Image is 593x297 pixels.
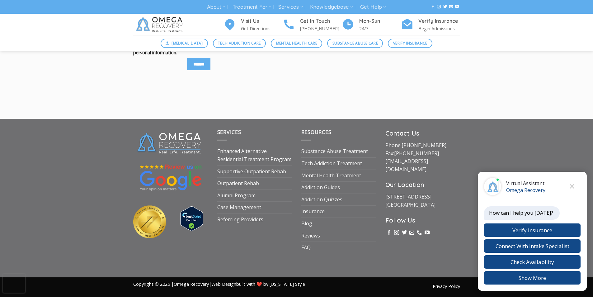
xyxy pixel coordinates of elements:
span: Resources [301,129,332,136]
a: Treatment For [233,1,271,13]
a: Mental Health Care [271,39,322,48]
a: Verify Insurance Begin Admissions [401,17,460,32]
a: Case Management [217,202,261,213]
span: Verify Insurance [393,40,427,46]
a: Supportive Outpatient Rehab [217,166,286,178]
a: Insurance [301,206,325,218]
a: Tech Addiction Care [213,39,266,48]
a: Addiction Guides [301,182,340,194]
img: Verify Approval for www.omegarecovery.org [180,206,203,231]
p: 24/7 [359,25,401,32]
a: Privacy Policy [433,283,460,289]
a: Send us an email [409,230,414,236]
a: Follow on Twitter [443,5,447,9]
p: Get Directions [241,25,283,32]
a: [PHONE_NUMBER] [402,142,446,149]
a: Reviews [301,230,320,242]
iframe: reCAPTCHA [3,274,25,293]
a: Get In Touch [PHONE_NUMBER] [283,17,342,32]
a: Visit Us Get Directions [224,17,283,32]
p: Begin Admissions [418,25,460,32]
a: Alumni Program [217,190,256,202]
a: FAQ [301,242,311,254]
h4: Visit Us [241,17,283,25]
a: Follow on Facebook [431,5,435,9]
a: Verify Insurance [388,39,432,48]
a: Blog [301,218,312,230]
a: Web Design [211,281,236,287]
a: Follow on Instagram [437,5,441,9]
span: Copyright © 2025 | | built with ❤️ by [US_STATE] Style [133,281,305,287]
a: Verify LegitScript Approval for www.omegarecovery.org [180,215,203,222]
h4: Get In Touch [300,17,342,25]
img: Omega Recovery [133,14,188,36]
span: [MEDICAL_DATA] [172,40,203,46]
span: By checking this box, I consent to Omega Recovery contacting me by SMS to respond to my above inq... [133,25,282,55]
a: Get Help [360,1,386,13]
a: Substance Abuse Treatment [301,146,368,157]
p: Phone: Fax: [385,141,460,173]
a: Knowledgebase [310,1,353,13]
a: Mental Health Treatment [301,170,361,182]
a: Services [278,1,303,13]
a: Substance Abuse Care [327,39,383,48]
a: Follow on Facebook [387,230,392,236]
a: [MEDICAL_DATA] [161,39,208,48]
h3: Our Location [385,180,460,190]
h3: Follow Us [385,215,460,225]
a: Outpatient Rehab [217,178,259,189]
a: Omega Recovery [174,281,209,287]
span: Mental Health Care [276,40,317,46]
span: Services [217,129,241,136]
p: [PHONE_NUMBER] [300,25,342,32]
strong: Contact Us [385,129,419,137]
a: Send us an email [449,5,453,9]
a: [STREET_ADDRESS][GEOGRAPHIC_DATA] [385,193,435,208]
a: Follow on YouTube [455,5,459,9]
span: Tech Addiction Care [218,40,261,46]
a: [EMAIL_ADDRESS][DOMAIN_NAME] [385,158,428,173]
a: Enhanced Alternative Residential Treatment Program [217,146,292,165]
a: Call us [417,230,422,236]
a: Addiction Quizzes [301,194,342,206]
a: Follow on Twitter [402,230,407,236]
a: Follow on YouTube [425,230,430,236]
h4: Verify Insurance [418,17,460,25]
a: Follow on Instagram [394,230,399,236]
a: [PHONE_NUMBER] [394,150,439,157]
span: Substance Abuse Care [332,40,378,46]
a: Referring Providers [217,214,263,226]
a: Tech Addiction Treatment [301,158,362,170]
a: About [207,1,225,13]
h4: Mon-Sun [359,17,401,25]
